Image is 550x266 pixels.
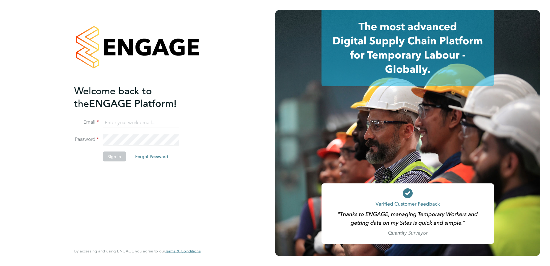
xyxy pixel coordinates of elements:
[103,117,179,128] input: Enter your work email...
[130,152,173,162] button: Forgot Password
[74,85,152,109] span: Welcome back to the
[74,136,99,143] label: Password
[103,152,126,162] button: Sign In
[74,84,194,110] h2: ENGAGE Platform!
[74,248,200,254] span: By accessing and using ENGAGE you agree to our
[74,119,99,125] label: Email
[165,249,200,254] a: Terms & Conditions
